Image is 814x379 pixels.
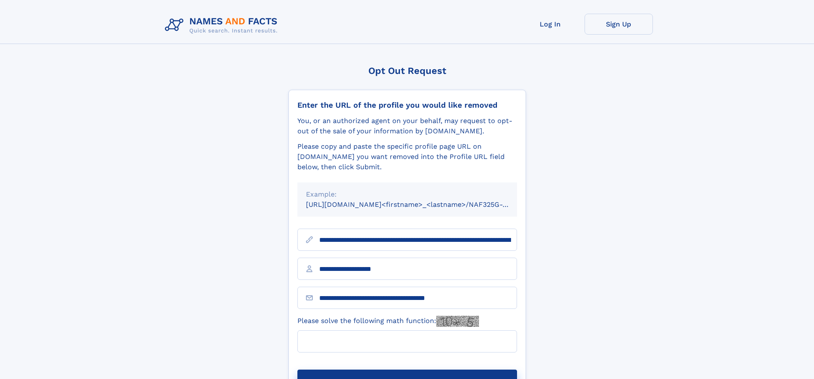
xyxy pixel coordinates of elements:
[297,116,517,136] div: You, or an authorized agent on your behalf, may request to opt-out of the sale of your informatio...
[516,14,585,35] a: Log In
[306,189,508,200] div: Example:
[162,14,285,37] img: Logo Names and Facts
[297,141,517,172] div: Please copy and paste the specific profile page URL on [DOMAIN_NAME] you want removed into the Pr...
[585,14,653,35] a: Sign Up
[306,200,533,209] small: [URL][DOMAIN_NAME]<firstname>_<lastname>/NAF325G-xxxxxxxx
[297,316,479,327] label: Please solve the following math function:
[297,100,517,110] div: Enter the URL of the profile you would like removed
[288,65,526,76] div: Opt Out Request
